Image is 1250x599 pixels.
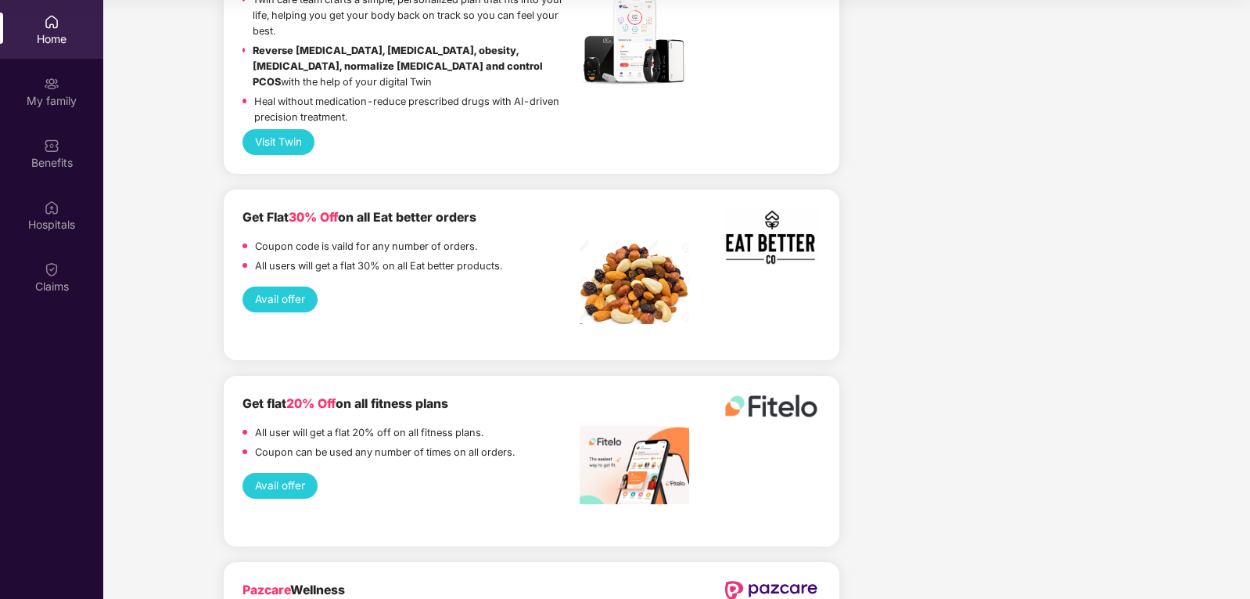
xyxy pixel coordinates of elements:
[242,129,314,155] button: Visit Twin
[242,473,317,499] button: Avail offer
[44,200,59,215] img: svg+xml;base64,PHN2ZyBpZD0iSG9zcGl0YWxzIiB4bWxucz0iaHR0cDovL3d3dy53My5vcmcvMjAwMC9zdmciIHdpZHRoPS...
[580,426,689,504] img: image%20fitelo.jpeg
[255,425,483,441] p: All user will get a flat 20% off on all fitness plans.
[44,76,59,92] img: svg+xml;base64,PHN2ZyB3aWR0aD0iMjAiIGhlaWdodD0iMjAiIHZpZXdCb3g9IjAgMCAyMCAyMCIgZmlsbD0ibm9uZSIgeG...
[44,138,59,153] img: svg+xml;base64,PHN2ZyBpZD0iQmVuZWZpdHMiIHhtbG5zPSJodHRwOi8vd3d3LnczLm9yZy8yMDAwL3N2ZyIgd2lkdGg9Ij...
[254,94,580,125] p: Heal without medication-reduce prescribed drugs with AI-driven precision treatment.
[242,583,345,597] b: Wellness
[724,208,818,266] img: Screenshot%202022-11-17%20at%202.10.19%20PM.png
[242,287,317,312] button: Avail offer
[255,445,515,460] p: Coupon can be used any number of times on all orders.
[724,581,818,599] img: newPazcareLogo.svg
[242,210,476,225] b: Get Flat on all Eat better orders
[255,239,477,254] p: Coupon code is vaild for any number of orders.
[242,396,448,411] b: Get flat on all fitness plans
[44,262,59,277] img: svg+xml;base64,PHN2ZyBpZD0iQ2xhaW0iIHhtbG5zPSJodHRwOi8vd3d3LnczLm9yZy8yMDAwL3N2ZyIgd2lkdGg9IjIwIi...
[242,583,290,597] span: Pazcare
[44,14,59,30] img: svg+xml;base64,PHN2ZyBpZD0iSG9tZSIgeG1sbnM9Imh0dHA6Ly93d3cudzMub3JnLzIwMDAvc3ZnIiB3aWR0aD0iMjAiIG...
[289,210,338,225] span: 30% Off
[580,240,689,324] img: Screenshot%202022-11-18%20at%2012.32.13%20PM.png
[253,45,543,88] strong: Reverse [MEDICAL_DATA], [MEDICAL_DATA], obesity, [MEDICAL_DATA], normalize [MEDICAL_DATA] and con...
[286,396,336,411] span: 20% Off
[253,43,580,90] p: with the help of your digital Twin
[724,395,818,417] img: fitelo%20logo.png
[255,258,502,274] p: All users will get a flat 30% on all Eat better products.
